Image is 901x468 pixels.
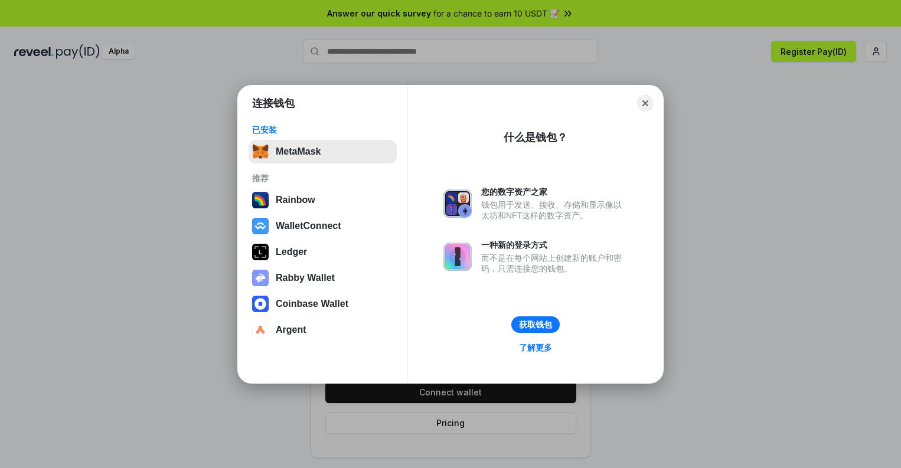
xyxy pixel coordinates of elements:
a: 了解更多 [512,340,559,355]
button: Argent [249,318,397,342]
div: MetaMask [276,146,321,157]
img: svg+xml,%3Csvg%20width%3D%22120%22%20height%3D%22120%22%20viewBox%3D%220%200%20120%20120%22%20fil... [252,192,269,208]
button: MetaMask [249,140,397,163]
div: 而不是在每个网站上创建新的账户和密码，只需连接您的钱包。 [481,253,628,274]
div: 一种新的登录方式 [481,240,628,250]
img: svg+xml,%3Csvg%20width%3D%2228%22%20height%3D%2228%22%20viewBox%3D%220%200%2028%2028%22%20fill%3D... [252,218,269,234]
div: Rabby Wallet [276,273,335,283]
div: Ledger [276,247,307,257]
div: 已安装 [252,125,393,135]
button: Rabby Wallet [249,266,397,290]
img: svg+xml,%3Csvg%20xmlns%3D%22http%3A%2F%2Fwww.w3.org%2F2000%2Fsvg%22%20fill%3D%22none%22%20viewBox... [252,270,269,286]
div: 推荐 [252,173,393,184]
img: svg+xml,%3Csvg%20xmlns%3D%22http%3A%2F%2Fwww.w3.org%2F2000%2Fsvg%22%20fill%3D%22none%22%20viewBox... [443,243,472,271]
button: Ledger [249,240,397,264]
button: Rainbow [249,188,397,212]
button: 获取钱包 [511,316,560,333]
div: 钱包用于发送、接收、存储和显示像以太坊和NFT这样的数字资产。 [481,199,628,221]
div: Coinbase Wallet [276,299,348,309]
button: WalletConnect [249,214,397,238]
img: svg+xml,%3Csvg%20width%3D%2228%22%20height%3D%2228%22%20viewBox%3D%220%200%2028%2028%22%20fill%3D... [252,296,269,312]
div: 了解更多 [519,342,552,353]
div: 获取钱包 [519,319,552,330]
img: svg+xml,%3Csvg%20xmlns%3D%22http%3A%2F%2Fwww.w3.org%2F2000%2Fsvg%22%20fill%3D%22none%22%20viewBox... [443,189,472,218]
div: 您的数字资产之家 [481,186,628,197]
h1: 连接钱包 [252,96,295,110]
img: svg+xml,%3Csvg%20xmlns%3D%22http%3A%2F%2Fwww.w3.org%2F2000%2Fsvg%22%20width%3D%2228%22%20height%3... [252,244,269,260]
div: WalletConnect [276,221,341,231]
div: 什么是钱包？ [504,130,567,145]
img: svg+xml,%3Csvg%20width%3D%2228%22%20height%3D%2228%22%20viewBox%3D%220%200%2028%2028%22%20fill%3D... [252,322,269,338]
div: Rainbow [276,195,315,205]
img: svg+xml,%3Csvg%20fill%3D%22none%22%20height%3D%2233%22%20viewBox%3D%220%200%2035%2033%22%20width%... [252,143,269,160]
button: Coinbase Wallet [249,292,397,316]
div: Argent [276,325,306,335]
button: Close [637,95,654,112]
